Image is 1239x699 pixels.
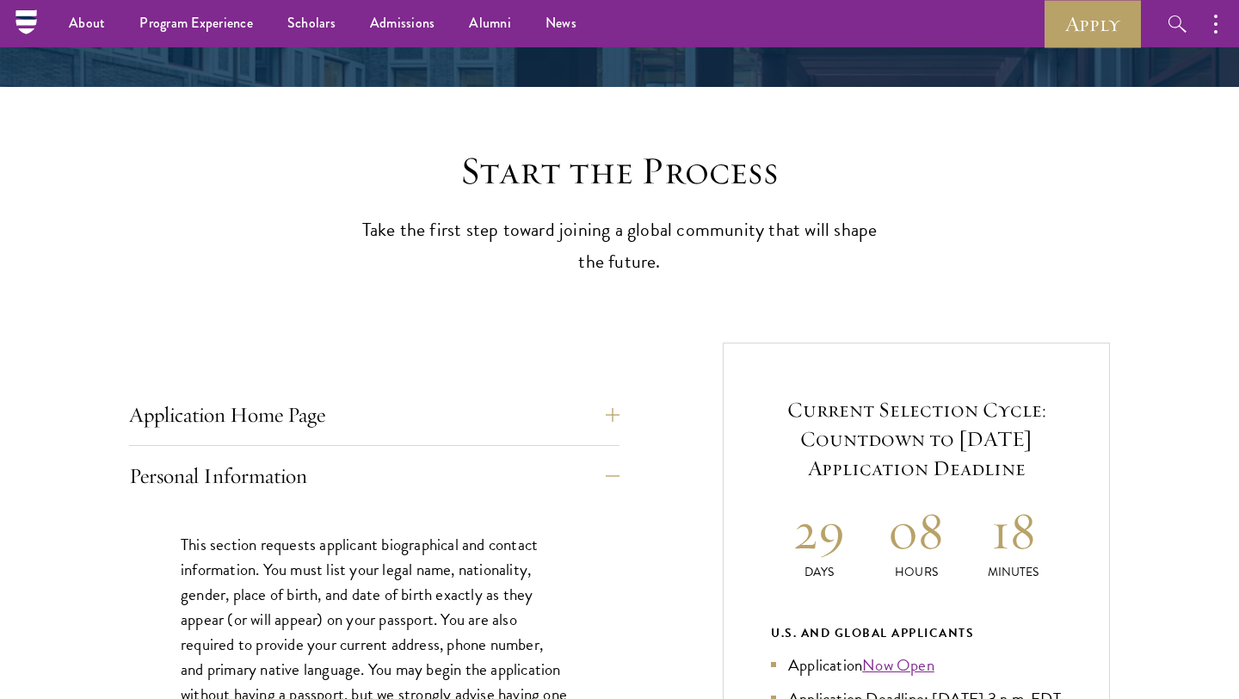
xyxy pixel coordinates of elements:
[965,563,1062,581] p: Minutes
[771,653,1062,677] li: Application
[353,214,886,278] p: Take the first step toward joining a global community that will shape the future.
[353,147,886,195] h2: Start the Process
[129,455,619,497] button: Personal Information
[862,653,934,677] a: Now Open
[129,394,619,436] button: Application Home Page
[868,498,965,563] h2: 08
[771,395,1062,483] h5: Current Selection Cycle: Countdown to [DATE] Application Deadline
[868,563,965,581] p: Hours
[965,498,1062,563] h2: 18
[771,498,868,563] h2: 29
[771,622,1062,644] div: U.S. and Global Applicants
[771,563,868,581] p: Days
